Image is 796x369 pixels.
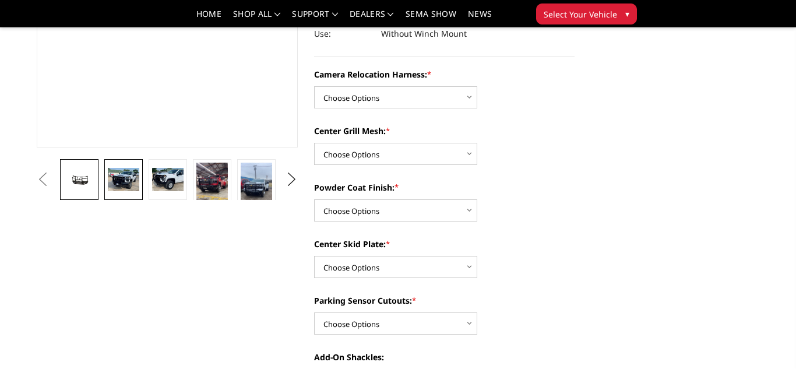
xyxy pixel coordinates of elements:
span: ▾ [625,8,629,20]
label: Parking Sensor Cutouts: [314,294,575,307]
button: Select Your Vehicle [536,3,637,24]
img: 2024-2025 Chevrolet 2500-3500 - T2 Series - Extreme Front Bumper (receiver or winch) [152,168,184,192]
button: Next [283,171,300,188]
label: Center Grill Mesh: [314,125,575,137]
img: 2024-2025 Chevrolet 2500-3500 - T2 Series - Extreme Front Bumper (receiver or winch) [196,163,228,219]
button: Previous [34,171,51,188]
label: Powder Coat Finish: [314,181,575,194]
label: Center Skid Plate: [314,238,575,250]
img: 2024-2025 Chevrolet 2500-3500 - T2 Series - Extreme Front Bumper (receiver or winch) [241,163,272,219]
dd: Without Winch Mount [381,23,467,44]
a: shop all [233,10,280,27]
dt: Use: [314,23,372,44]
span: Select Your Vehicle [544,8,617,20]
a: Support [292,10,338,27]
label: Camera Relocation Harness: [314,68,575,80]
a: Dealers [350,10,394,27]
a: SEMA Show [406,10,456,27]
label: Add-On Shackles: [314,351,575,363]
img: 2024-2025 Chevrolet 2500-3500 - T2 Series - Extreme Front Bumper (receiver or winch) [108,168,139,192]
a: Home [196,10,221,27]
a: News [468,10,492,27]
